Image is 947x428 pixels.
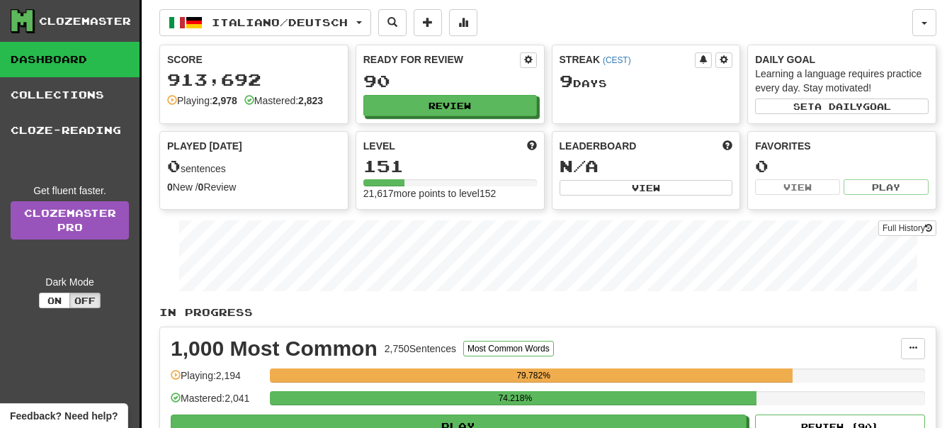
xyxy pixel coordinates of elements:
[722,139,732,153] span: This week in points, UTC
[171,338,378,359] div: 1,000 Most Common
[159,9,371,36] button: Italiano/Deutsch
[39,293,70,308] button: On
[385,342,456,356] div: 2,750 Sentences
[560,71,573,91] span: 9
[244,94,323,108] div: Mastered:
[603,55,631,65] a: (CEST)
[755,52,929,67] div: Daily Goal
[11,275,129,289] div: Dark Mode
[167,139,242,153] span: Played [DATE]
[167,157,341,176] div: sentences
[449,9,477,36] button: More stats
[167,71,341,89] div: 913,692
[414,9,442,36] button: Add sentence to collection
[363,95,537,116] button: Review
[363,186,537,201] div: 21,617 more points to level 152
[363,139,395,153] span: Level
[755,67,929,95] div: Learning a language requires practice every day. Stay motivated!
[274,368,793,383] div: 79.782%
[363,72,537,90] div: 90
[11,201,129,240] a: ClozemasterPro
[198,181,204,193] strong: 0
[167,94,237,108] div: Playing:
[378,9,407,36] button: Search sentences
[69,293,101,308] button: Off
[755,157,929,175] div: 0
[463,341,554,356] button: Most Common Words
[560,52,696,67] div: Streak
[167,52,341,67] div: Score
[755,179,840,195] button: View
[39,14,131,28] div: Clozemaster
[527,139,537,153] span: Score more points to level up
[878,220,936,236] button: Full History
[844,179,929,195] button: Play
[560,180,733,196] button: View
[167,181,173,193] strong: 0
[159,305,936,320] p: In Progress
[212,16,348,28] span: Italiano / Deutsch
[755,139,929,153] div: Favorites
[815,101,863,111] span: a daily
[560,156,599,176] span: N/A
[171,391,263,415] div: Mastered: 2,041
[363,157,537,175] div: 151
[11,184,129,198] div: Get fluent faster.
[755,98,929,114] button: Seta dailygoal
[167,180,341,194] div: New / Review
[167,156,181,176] span: 0
[560,72,733,91] div: Day s
[10,409,118,423] span: Open feedback widget
[274,391,756,405] div: 74.218%
[212,95,237,106] strong: 2,978
[363,52,520,67] div: Ready for Review
[560,139,637,153] span: Leaderboard
[171,368,263,392] div: Playing: 2,194
[298,95,323,106] strong: 2,823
